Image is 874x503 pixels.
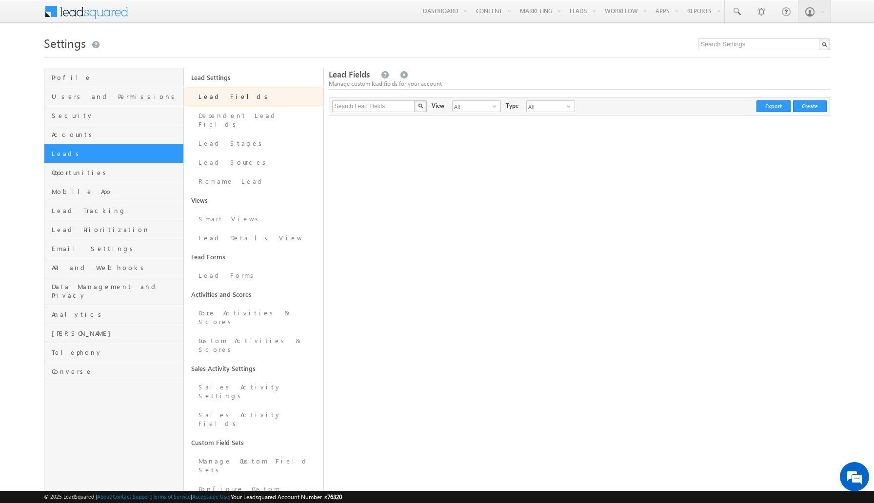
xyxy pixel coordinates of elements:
[52,206,181,215] span: Lead Tracking
[52,263,181,272] span: API and Webhooks
[329,69,370,80] span: Lead Fields
[52,282,181,300] span: Data Management and Privacy
[793,100,827,112] button: Create
[329,79,831,88] div: Manage custom lead fields for your account
[184,285,323,304] a: Activities and Scores
[44,35,86,51] span: Settings
[567,103,575,109] span: select
[506,100,518,110] div: Type
[52,310,181,319] span: Analytics
[52,73,181,82] span: Profile
[184,248,323,266] a: Lead Forms
[184,378,323,406] a: Sales Activity Settings
[184,266,323,285] a: Lead Forms
[44,125,183,144] a: Accounts
[184,191,323,210] a: Views
[52,244,181,253] span: Email Settings
[184,452,323,480] a: Manage Custom Field Sets
[184,106,323,134] a: Dependent Lead Fields
[231,493,342,501] span: Your Leadsquared Account Number is
[432,100,444,110] div: View
[97,493,111,500] a: About
[52,187,181,196] span: Mobile App
[192,493,229,500] a: Acceptable Use
[52,130,181,139] span: Accounts
[52,111,181,120] span: Security
[113,493,151,500] a: Contact Support
[184,304,323,331] a: Core Activities & Scores
[44,68,183,87] a: Profile
[184,210,323,229] a: Smart Views
[418,103,423,108] img: Search
[52,168,181,177] span: Opportunities
[52,329,181,338] span: [PERSON_NAME]
[184,172,323,191] a: Rename Lead
[44,258,183,277] a: API and Webhooks
[184,153,323,172] a: Lead Sources
[184,331,323,359] a: Custom Activities & Scores
[44,220,183,239] a: Lead Prioritization
[756,100,791,112] button: Export
[44,492,342,502] span: © 2025 LeadSquared | | | | |
[44,182,183,201] a: Mobile App
[44,106,183,125] a: Security
[184,134,323,153] a: Lead Stages
[184,406,323,433] a: Sales Activity Fields
[184,68,323,87] a: Lead Settings
[44,87,183,106] a: Users and Permissions
[184,359,323,378] a: Sales Activity Settings
[453,101,493,112] span: All
[184,229,323,248] a: Lead Details View
[184,87,323,106] a: Lead Fields
[52,225,181,234] span: Lead Prioritization
[52,367,181,376] span: Converse
[44,305,183,324] a: Analytics
[44,277,183,305] a: Data Management and Privacy
[153,493,191,500] a: Terms of Service
[698,39,830,50] input: Search Settings
[44,144,183,163] a: Leads
[527,101,567,112] span: All
[44,163,183,182] a: Opportunities
[327,493,342,501] span: 76320
[493,103,500,109] span: select
[44,324,183,343] a: [PERSON_NAME]
[52,348,181,357] span: Telephony
[44,362,183,381] a: Converse
[184,433,323,452] a: Custom Field Sets
[44,343,183,362] a: Telephony
[52,149,181,158] span: Leads
[44,201,183,220] a: Lead Tracking
[52,92,181,101] span: Users and Permissions
[44,239,183,258] a: Email Settings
